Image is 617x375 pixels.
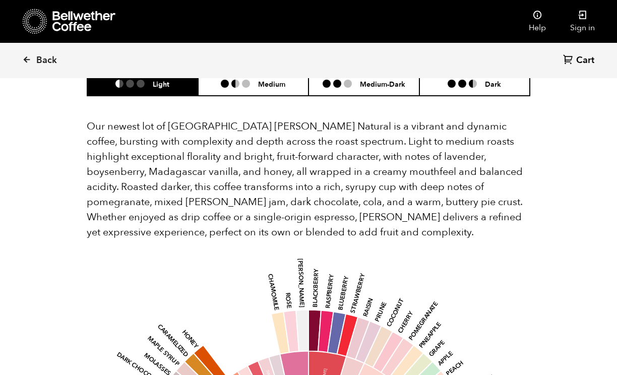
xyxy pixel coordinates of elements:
a: Cart [563,54,597,68]
span: Cart [576,54,594,67]
span: Back [36,54,57,67]
h6: Medium-Dark [360,80,405,88]
h6: Dark [485,80,501,88]
h6: Medium [258,80,285,88]
h6: Light [153,80,169,88]
p: Our newest lot of [GEOGRAPHIC_DATA] [PERSON_NAME] Natural is a vibrant and dynamic coffee, bursti... [87,119,530,240]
